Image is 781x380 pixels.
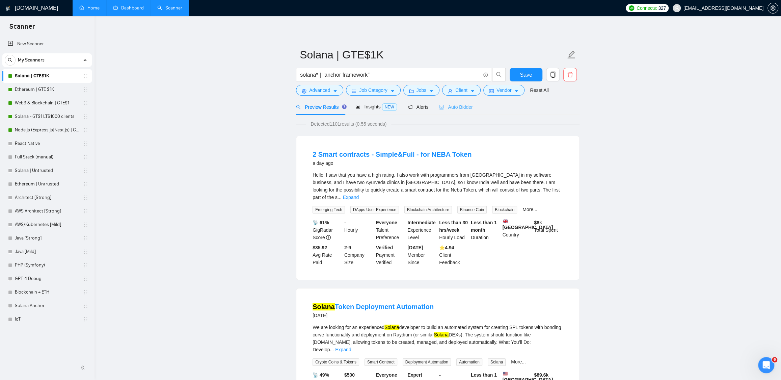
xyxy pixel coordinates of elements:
b: 📡 49% [313,372,329,378]
span: ... [330,347,334,352]
button: Save [510,68,542,81]
a: searchScanner [157,5,182,11]
span: Emerging Tech [313,206,345,213]
div: Country [501,219,533,241]
a: Solana - GT$1 LT$1000 clients [15,110,79,123]
span: holder [83,222,88,227]
button: userClientcaret-down [442,85,481,96]
b: ⭐️ 4.94 [439,245,454,250]
span: caret-down [390,88,395,94]
span: Alerts [408,104,429,110]
span: double-left [80,364,87,371]
a: Java [Strong] [15,231,79,245]
span: copy [546,72,559,78]
div: Experience Level [406,219,438,241]
span: robot [439,105,444,109]
span: holder [83,289,88,295]
b: Intermediate [407,220,435,225]
a: Java [Mild] [15,245,79,258]
img: upwork-logo.png [629,5,634,11]
span: holder [83,195,88,200]
a: Architect [Strong] [15,191,79,204]
a: Expand [343,195,359,200]
span: delete [564,72,576,78]
span: user [674,6,679,10]
div: [DATE] [313,311,434,320]
span: bars [352,88,356,94]
div: a day ago [313,159,472,167]
a: React Native [15,137,79,150]
iframe: Intercom live chat [758,357,774,373]
a: setting [767,5,778,11]
a: New Scanner [8,37,86,51]
div: GigRadar Score [311,219,343,241]
span: Client [455,86,467,94]
img: 🇺🇸 [503,371,508,376]
b: 📡 61% [313,220,329,225]
span: Insights [355,104,397,109]
span: NEW [382,103,397,111]
a: Reset All [530,86,548,94]
button: settingAdvancedcaret-down [296,85,343,96]
img: 🇬🇧 [503,219,508,224]
span: setting [302,88,306,94]
span: user [448,88,453,94]
span: holder [83,316,88,322]
span: holder [83,73,88,79]
span: Connects: [637,4,657,12]
a: PHP (Symfony) [15,258,79,272]
span: holder [83,249,88,254]
b: Verified [376,245,393,250]
span: holder [83,141,88,146]
a: Ethereum | GTE $1K [15,83,79,96]
div: Hourly Load [438,219,469,241]
a: Full Stack (manual) [15,150,79,164]
span: holder [83,127,88,133]
a: Web3 & Blockchain | GTE$1 [15,96,79,110]
a: Solana | Untrusted [15,164,79,177]
span: search [492,72,505,78]
b: Everyone [376,220,397,225]
span: Save [520,71,532,79]
div: Hello. I saw that you have a high rating. I also work with programmers from [GEOGRAPHIC_DATA] in ... [313,171,563,201]
span: Advanced [309,86,330,94]
mark: Solana [313,303,335,310]
span: Automation [456,358,482,366]
a: GPT-4 Debug [15,272,79,285]
span: DApps User Experience [350,206,399,213]
span: Job Category [359,86,387,94]
button: search [492,68,506,81]
span: notification [408,105,412,109]
b: $ 89.6k [534,372,548,378]
a: Solana Anchor [15,299,79,312]
b: Everyone [376,372,397,378]
span: Detected 1101 results (0.55 seconds) [306,120,391,128]
span: Vendor [496,86,511,94]
span: idcard [489,88,494,94]
b: Less than 1 month [471,220,497,233]
span: search [5,58,15,62]
span: holder [83,168,88,173]
a: Expand [335,347,351,352]
a: AWS Architect [Strong] [15,204,79,218]
a: AWS/Kubernetes [Mild] [15,218,79,231]
span: Blockchain Architecture [404,206,452,213]
mark: Solana [384,325,399,330]
div: Member Since [406,244,438,266]
span: folder [409,88,414,94]
span: caret-down [333,88,338,94]
span: edit [567,50,576,59]
a: Solana | GTE$1K [15,69,79,83]
span: Preview Results [296,104,345,110]
button: copy [546,68,560,81]
div: Avg Rate Paid [311,244,343,266]
span: caret-down [514,88,519,94]
li: My Scanners [2,53,92,326]
input: Scanner name... [300,46,566,63]
span: Binance Coin [457,206,487,213]
a: Blockchain + ETH [15,285,79,299]
span: Blockchain [492,206,517,213]
input: Search Freelance Jobs... [300,71,480,79]
a: 2 Smart contracts - Simple&Full - for NEBA Token [313,151,472,158]
div: Talent Preference [375,219,406,241]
